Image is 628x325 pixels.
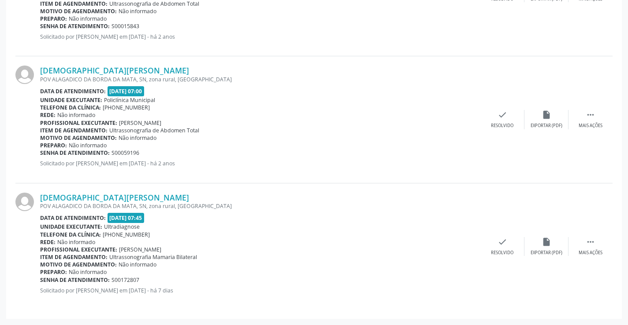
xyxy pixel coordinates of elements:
b: Telefone da clínica: [40,231,101,238]
span: [DATE] 07:00 [108,86,145,96]
i:  [586,237,595,247]
b: Senha de atendimento: [40,276,110,284]
p: Solicitado por [PERSON_NAME] em [DATE] - há 2 anos [40,160,480,167]
div: Resolvido [491,250,513,256]
b: Preparo: [40,15,67,22]
b: Item de agendamento: [40,127,108,134]
span: [PHONE_NUMBER] [103,104,150,111]
span: Não informado [69,268,107,276]
div: POV ALAGADICO DA BORDA DA MATA, SN, zona rural, [GEOGRAPHIC_DATA] [40,202,480,210]
span: S00015843 [111,22,139,30]
b: Unidade executante: [40,223,102,230]
b: Data de atendimento: [40,88,106,95]
b: Rede: [40,238,56,246]
b: Data de atendimento: [40,214,106,222]
div: Exportar (PDF) [531,123,562,129]
span: Não informado [119,134,156,142]
span: Não informado [69,142,107,149]
a: [DEMOGRAPHIC_DATA][PERSON_NAME] [40,193,189,202]
b: Profissional executante: [40,119,117,127]
b: Telefone da clínica: [40,104,101,111]
span: Policlínica Municipal [104,96,155,104]
b: Preparo: [40,268,67,276]
div: Mais ações [579,250,602,256]
a: [DEMOGRAPHIC_DATA][PERSON_NAME] [40,66,189,75]
b: Unidade executante: [40,96,102,104]
p: Solicitado por [PERSON_NAME] em [DATE] - há 2 anos [40,33,480,40]
b: Item de agendamento: [40,253,108,261]
i: check [498,237,507,247]
p: Solicitado por [PERSON_NAME] em [DATE] - há 7 dias [40,287,480,294]
b: Rede: [40,111,56,119]
span: Ultradiagnose [104,223,140,230]
span: Não informado [69,15,107,22]
span: [PERSON_NAME] [119,246,161,253]
i:  [586,110,595,120]
b: Senha de atendimento: [40,22,110,30]
span: [PERSON_NAME] [119,119,161,127]
b: Motivo de agendamento: [40,134,117,142]
span: Não informado [57,111,95,119]
b: Profissional executante: [40,246,117,253]
div: Resolvido [491,123,513,129]
span: Não informado [57,238,95,246]
span: Não informado [119,7,156,15]
span: Ultrassonografia de Abdomen Total [109,127,199,134]
b: Motivo de agendamento: [40,261,117,268]
div: Mais ações [579,123,602,129]
img: img [15,66,34,84]
i: insert_drive_file [542,110,551,120]
span: S00059196 [111,149,139,157]
span: Não informado [119,261,156,268]
b: Preparo: [40,142,67,149]
b: Motivo de agendamento: [40,7,117,15]
span: [DATE] 07:45 [108,213,145,223]
span: [PHONE_NUMBER] [103,231,150,238]
span: S00172807 [111,276,139,284]
i: insert_drive_file [542,237,551,247]
i: check [498,110,507,120]
b: Senha de atendimento: [40,149,110,157]
div: Exportar (PDF) [531,250,562,256]
span: Ultrassonografia Mamaria Bilateral [109,253,197,261]
div: POV ALAGADICO DA BORDA DA MATA, SN, zona rural, [GEOGRAPHIC_DATA] [40,76,480,83]
img: img [15,193,34,211]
